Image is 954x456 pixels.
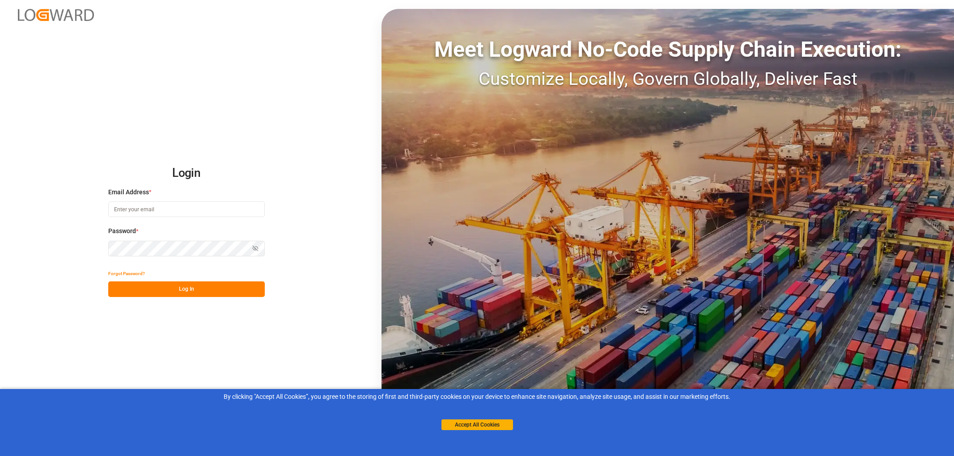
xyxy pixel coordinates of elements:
[6,392,948,402] div: By clicking "Accept All Cookies”, you agree to the storing of first and third-party cookies on yo...
[108,201,265,217] input: Enter your email
[108,188,149,197] span: Email Address
[18,9,94,21] img: Logward_new_orange.png
[108,226,136,236] span: Password
[108,266,145,281] button: Forgot Password?
[108,281,265,297] button: Log In
[108,159,265,188] h2: Login
[382,66,954,92] div: Customize Locally, Govern Globally, Deliver Fast
[382,33,954,66] div: Meet Logward No-Code Supply Chain Execution:
[441,419,513,430] button: Accept All Cookies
